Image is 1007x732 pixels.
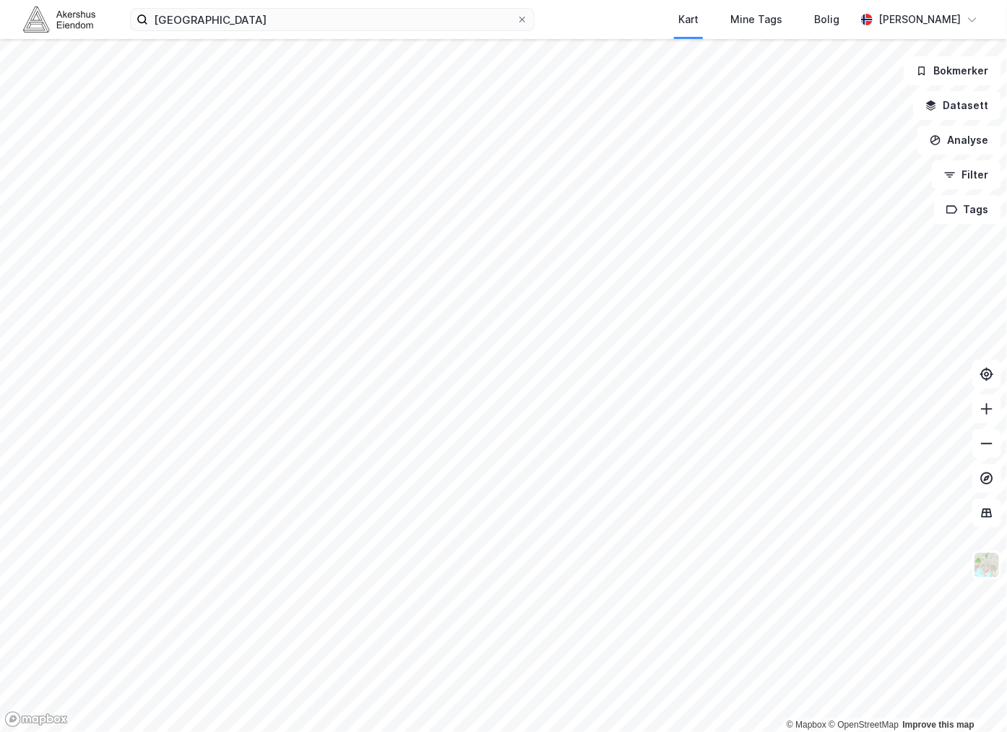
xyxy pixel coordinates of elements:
input: Søk på adresse, matrikkel, gårdeiere, leietakere eller personer [148,9,517,30]
iframe: Chat Widget [935,663,1007,732]
div: [PERSON_NAME] [878,11,961,28]
img: akershus-eiendom-logo.9091f326c980b4bce74ccdd9f866810c.svg [23,7,95,32]
a: OpenStreetMap [829,720,899,730]
a: Mapbox [787,720,826,730]
button: Datasett [913,91,1001,120]
div: Bolig [814,11,839,28]
button: Filter [932,160,1001,189]
a: Mapbox homepage [4,711,68,728]
button: Tags [934,195,1001,224]
div: Kontrollprogram for chat [935,663,1007,732]
button: Bokmerker [904,56,1001,85]
div: Kart [678,11,699,28]
div: Mine Tags [730,11,782,28]
img: Z [973,551,1000,579]
button: Analyse [917,126,1001,155]
a: Improve this map [903,720,974,730]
